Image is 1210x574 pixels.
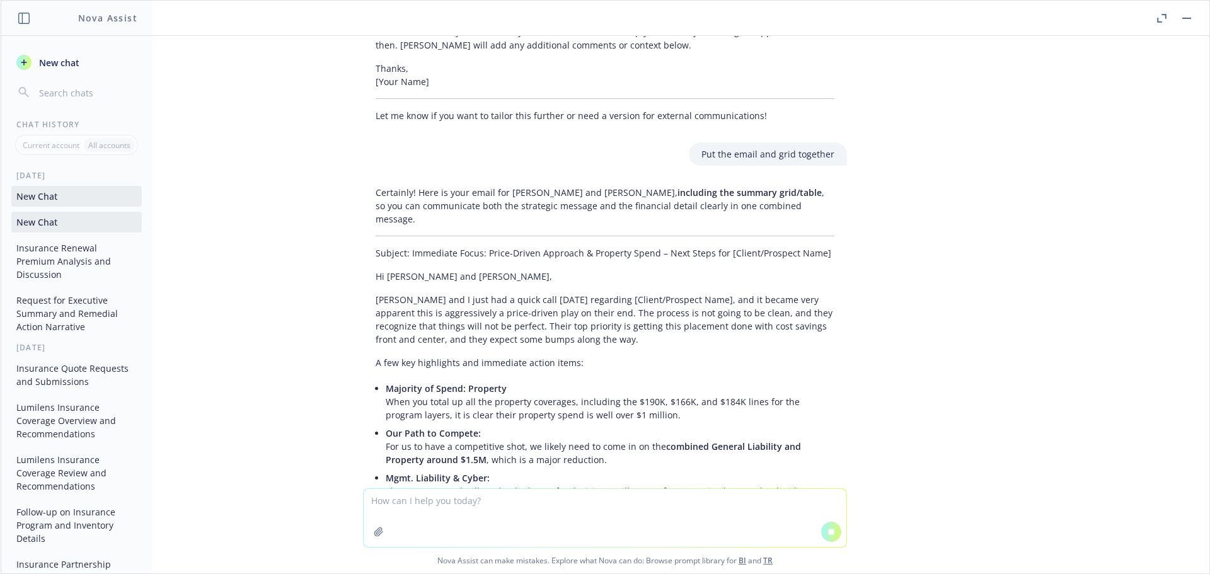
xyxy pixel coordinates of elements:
button: Request for Executive Summary and Remedial Action Narrative [11,290,142,337]
li: When you total up all the property coverages, including the $190K, $166K, and $184K lines for the... [386,379,834,424]
p: Put the email and grid together [701,147,834,161]
span: Our Path to Compete: [386,427,481,439]
a: TR [763,555,773,566]
p: Let me know if you want to tailor this further or need a version for external communications! [376,109,834,122]
p: A few key highlights and immediate action items: [376,356,834,369]
p: [PERSON_NAME] and I just had a quick call [DATE] regarding [Client/Prospect Name], and it became ... [376,293,834,346]
p: All accounts [88,140,130,151]
span: Majority of Spend: Property [386,382,507,394]
div: Chat History [1,119,152,130]
span: Mgmt. Liability & Cyber: [386,472,490,484]
li: These are not and will not be the levers for decision—still areas of opportunity, but not the dec... [386,469,834,514]
button: Follow-up on Insurance Program and Inventory Details [11,502,142,549]
button: New chat [11,51,142,74]
p: Thanks, [Your Name] [376,62,834,88]
h1: Nova Assist [78,11,137,25]
p: Certainly! Here is your email for [PERSON_NAME] and [PERSON_NAME], , so you can communicate both ... [376,186,834,226]
div: [DATE] [1,170,152,181]
span: Nova Assist can make mistakes. Explore what Nova can do: Browse prompt library for and [6,548,1204,573]
span: New chat [37,56,79,69]
button: Insurance Renewal Premium Analysis and Discussion [11,238,142,285]
input: Search chats [37,84,137,101]
a: BI [739,555,746,566]
p: Please let us know your availability for a call, or feel free to reply back with your thoughts/ap... [376,25,834,52]
p: Subject: Immediate Focus: Price-Driven Approach & Property Spend – Next Steps for [Client/Prospec... [376,246,834,260]
button: New Chat [11,212,142,232]
div: [DATE] [1,342,152,353]
span: combined General Liability and Property around $1.5M [386,440,801,466]
button: New Chat [11,186,142,207]
p: Hi [PERSON_NAME] and [PERSON_NAME], [376,270,834,283]
button: Lumilens Insurance Coverage Overview and Recommendations [11,397,142,444]
button: Lumilens Insurance Coverage Review and Recommendations [11,449,142,497]
p: Current account [23,140,79,151]
span: including the summary grid/table [677,187,822,198]
button: Insurance Quote Requests and Submissions [11,358,142,392]
li: For us to have a competitive shot, we likely need to come in on the , which is a major reduction. [386,424,834,469]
